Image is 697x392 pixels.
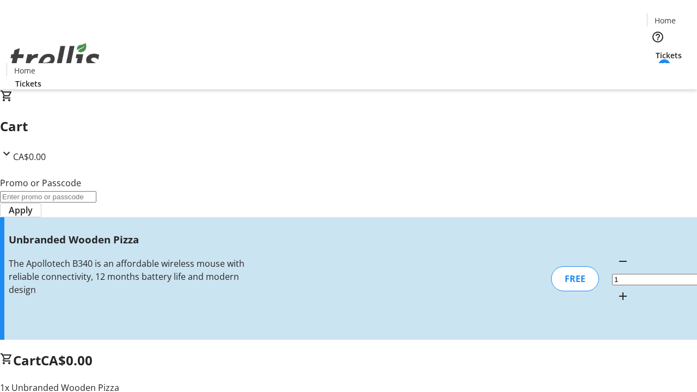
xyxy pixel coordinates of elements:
span: Home [14,65,35,76]
button: Decrement by one [612,250,634,272]
span: Tickets [656,50,682,61]
img: Orient E2E Organization LBPsVWhAVV's Logo [7,31,103,85]
a: Tickets [7,78,50,89]
button: Help [647,26,669,48]
button: Increment by one [612,285,634,307]
span: Apply [9,204,33,217]
h3: Unbranded Wooden Pizza [9,232,247,247]
a: Tickets [647,50,690,61]
a: Home [7,65,42,76]
a: Home [647,15,682,26]
div: The Apollotech B340 is an affordable wireless mouse with reliable connectivity, 12 months battery... [9,257,247,296]
span: CA$0.00 [13,151,46,163]
span: CA$0.00 [41,351,93,369]
div: FREE [551,266,599,291]
span: Home [655,15,676,26]
span: Tickets [15,78,41,89]
button: Cart [647,61,669,83]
